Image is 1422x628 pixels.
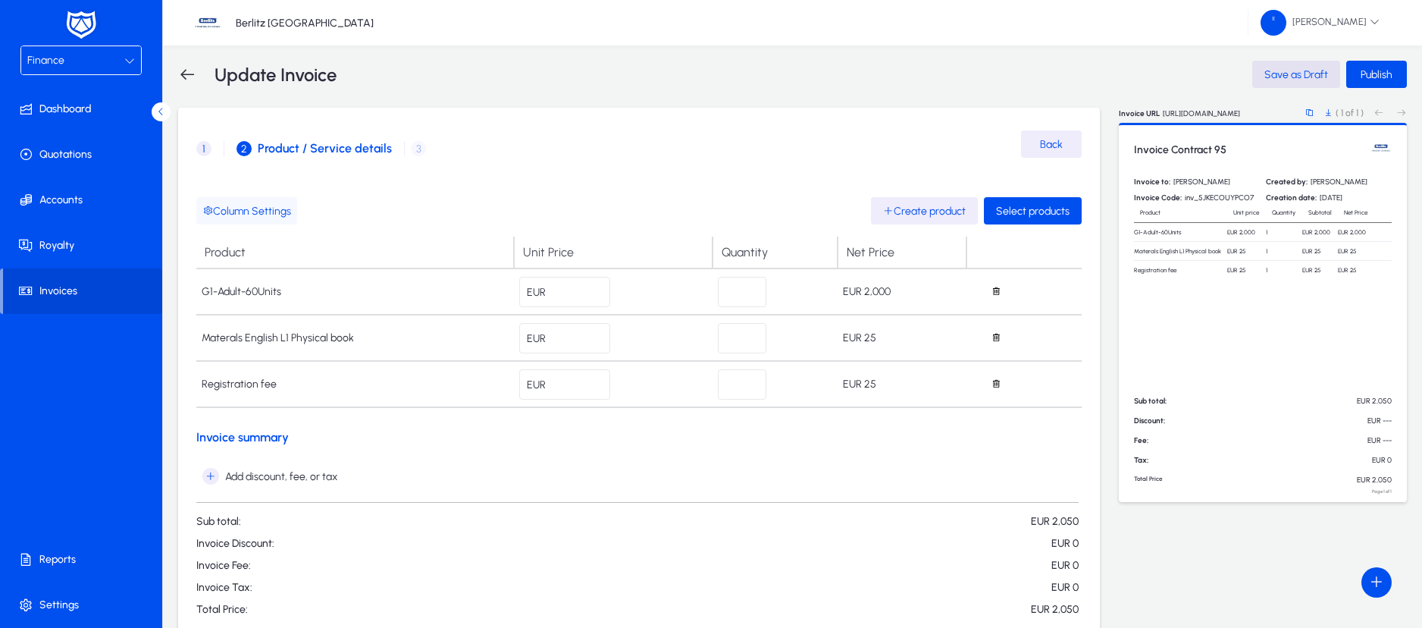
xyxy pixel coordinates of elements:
[1262,435,1392,445] p: EUR ---
[196,237,514,268] td: Product
[1266,223,1302,242] td: 1
[196,463,343,490] button: Add discount, fee, or tax
[3,132,165,177] a: Quotations
[519,331,550,344] span: EUR
[1134,193,1182,203] span: Invoice Code:
[1311,177,1367,187] span: [PERSON_NAME]
[1134,143,1392,156] h3: Invoice Contract 95
[519,378,550,391] span: EUR
[1051,581,1079,594] span: EUR 0
[1134,416,1262,425] p: Discount:
[3,177,165,223] a: Accounts
[1302,261,1339,280] td: EUR 25
[1266,177,1308,187] span: Created by:
[1302,203,1339,223] td: Subtotal
[58,89,136,99] div: Domain Overview
[1134,396,1262,406] p: Sub total:
[1338,242,1392,261] td: EUR 25
[1266,193,1317,203] span: Creation date:
[1227,261,1266,280] td: EUR 25
[1262,475,1392,485] p: EUR 2,050
[39,39,167,52] div: Domain: [DOMAIN_NAME]
[196,537,1079,550] p: Invoice Discount:
[1320,193,1342,203] span: [DATE]
[1031,515,1079,528] span: EUR 2,050
[196,315,514,361] td: Materals English L1 Physical book
[1302,242,1339,261] td: EUR 25
[3,284,162,299] span: Invoices
[196,581,1079,594] p: Invoice Tax:
[196,515,1079,528] p: Sub total:
[193,8,222,37] img: 37.jpg
[843,378,961,391] p: EUR 25
[883,205,966,218] span: Create product
[1248,9,1392,36] button: [PERSON_NAME]
[1336,108,1364,118] p: ( 1 of 1 )
[1134,203,1227,223] td: Product
[1227,223,1266,242] td: EUR 2,000
[3,147,165,162] span: Quotations
[1338,261,1392,280] td: EUR 25
[1051,537,1079,550] span: EUR 0
[196,361,514,407] td: Registration fee
[1262,416,1392,425] p: EUR ---
[27,54,64,67] span: Finance
[519,285,550,298] span: EUR
[1266,203,1302,223] td: Quantity
[1185,193,1254,203] span: inv_5JKECOUYPCO7
[1227,242,1266,261] td: EUR 25
[996,205,1070,218] span: Select products
[196,197,297,225] button: Column Settings
[1134,475,1262,482] p: Total Price
[1302,223,1339,242] td: EUR 2,000
[1266,242,1302,261] td: 1
[196,268,514,315] td: G1-Adult-60Units
[1134,261,1227,280] td: Registration fee
[1163,108,1299,118] p: [URL][DOMAIN_NAME]
[1346,61,1407,88] button: Publish
[3,102,165,117] span: Dashboard
[1264,68,1328,81] span: Save as Draft
[871,197,978,225] a: Create product
[3,223,165,268] a: Royalty
[3,552,165,567] span: Reports
[1261,10,1380,36] span: [PERSON_NAME]
[3,582,165,628] a: Settings
[1031,603,1079,616] span: EUR 2,050
[3,537,165,582] a: Reports
[202,468,337,485] span: Add discount, fee, or tax
[713,237,838,268] td: Quantity
[1372,488,1392,495] p: Page 1 of 1
[984,197,1082,225] button: Select products
[42,24,74,36] div: v 4.0.25
[843,285,961,298] p: EUR 2,000
[838,237,966,268] td: Net Price
[514,237,712,268] td: Unit Price
[1227,203,1266,223] td: Unit price
[3,193,165,208] span: Accounts
[1262,455,1392,465] p: EUR 0
[3,598,165,613] span: Settings
[196,559,1079,572] p: Invoice Fee:
[3,86,165,132] a: Dashboard
[3,238,165,253] span: Royalty
[1134,242,1227,261] td: Materals English L1 Physical book
[1173,177,1230,187] span: [PERSON_NAME]
[1134,455,1262,465] p: Tax:
[1134,177,1170,187] span: Invoice to:
[196,430,1082,444] h3: Invoice summary
[215,64,337,86] h3: Update Invoice
[202,205,291,218] span: Column Settings
[236,141,252,156] span: 2
[843,331,961,344] p: EUR 25
[258,143,392,155] span: Product / Service details
[1338,223,1392,242] td: EUR 2,000
[196,603,1079,616] p: Total Price:
[1040,138,1063,151] span: Back
[1361,68,1392,81] span: Publish
[1134,435,1262,445] p: Fee:
[1338,203,1392,223] td: Net Price
[1021,130,1082,158] button: Back
[1051,559,1079,572] span: EUR 0
[236,17,374,30] p: Berlitz [GEOGRAPHIC_DATA]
